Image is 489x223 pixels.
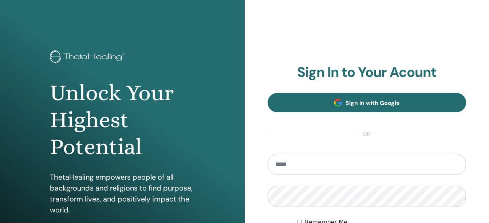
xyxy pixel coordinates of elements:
[50,79,195,161] h1: Unlock Your Highest Potential
[359,130,374,138] span: or
[50,172,195,215] p: ThetaHealing empowers people of all backgrounds and religions to find purpose, transform lives, a...
[268,64,466,81] h2: Sign In to Your Acount
[268,93,466,112] a: Sign In with Google
[346,99,400,107] span: Sign In with Google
